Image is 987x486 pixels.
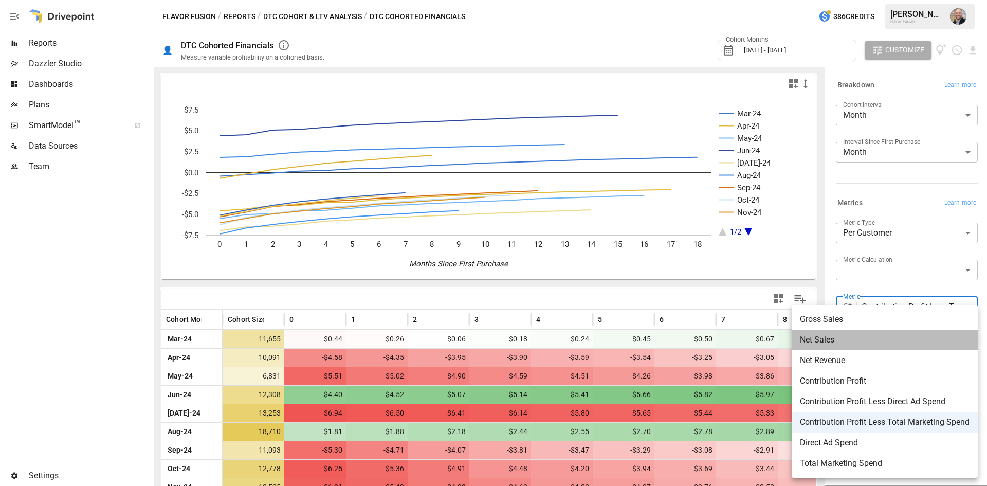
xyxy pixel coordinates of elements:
span: Contribution Profit Less Direct Ad Spend [800,395,970,408]
span: Net Revenue [800,354,970,367]
span: Total Marketing Spend [800,457,970,470]
span: Net Sales [800,334,970,346]
span: Contribution Profit [800,375,970,387]
span: Direct Ad Spend [800,437,970,449]
span: Contribution Profit Less Total Marketing Spend [800,416,970,428]
span: Gross Sales [800,313,970,326]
